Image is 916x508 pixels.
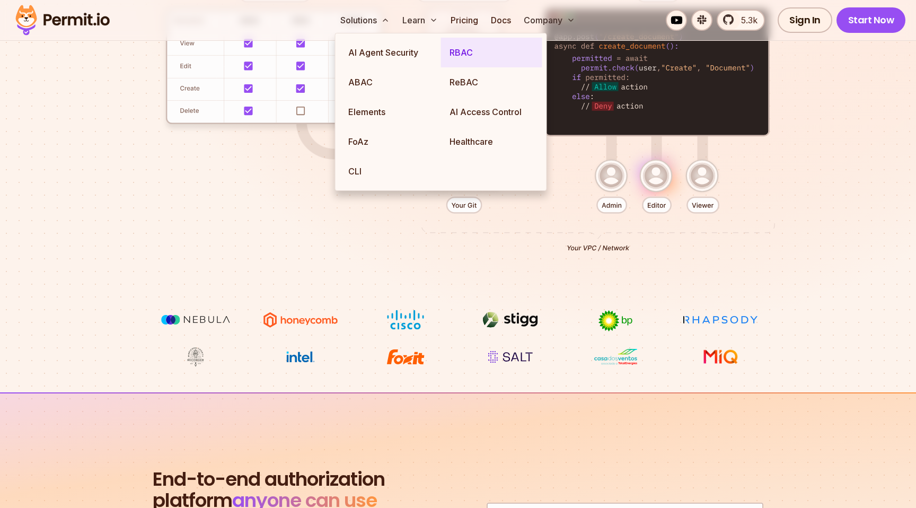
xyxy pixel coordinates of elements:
[576,347,655,367] img: Casa dos Ventos
[340,38,441,67] a: AI Agent Security
[471,347,550,367] img: salt
[340,156,441,186] a: CLI
[735,14,758,27] span: 5.3k
[441,38,542,67] a: RBAC
[441,127,542,156] a: Healthcare
[717,10,765,31] a: 5.3k
[156,310,235,330] img: Nebula
[471,310,550,330] img: Stigg
[446,10,482,31] a: Pricing
[261,310,340,330] img: Honeycomb
[778,7,832,33] a: Sign In
[836,7,906,33] a: Start Now
[156,347,235,367] img: Maricopa County Recorder\'s Office
[487,10,515,31] a: Docs
[519,10,579,31] button: Company
[340,67,441,97] a: ABAC
[336,10,394,31] button: Solutions
[261,347,340,367] img: Intel
[366,310,445,330] img: Cisco
[681,310,760,330] img: Rhapsody Health
[11,2,114,38] img: Permit logo
[340,97,441,127] a: Elements
[685,348,756,366] img: MIQ
[340,127,441,156] a: FoAz
[441,67,542,97] a: ReBAC
[366,347,445,367] img: Foxit
[398,10,442,31] button: Learn
[576,310,655,332] img: bp
[441,97,542,127] a: AI Access Control
[153,469,385,490] span: End-to-end authorization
